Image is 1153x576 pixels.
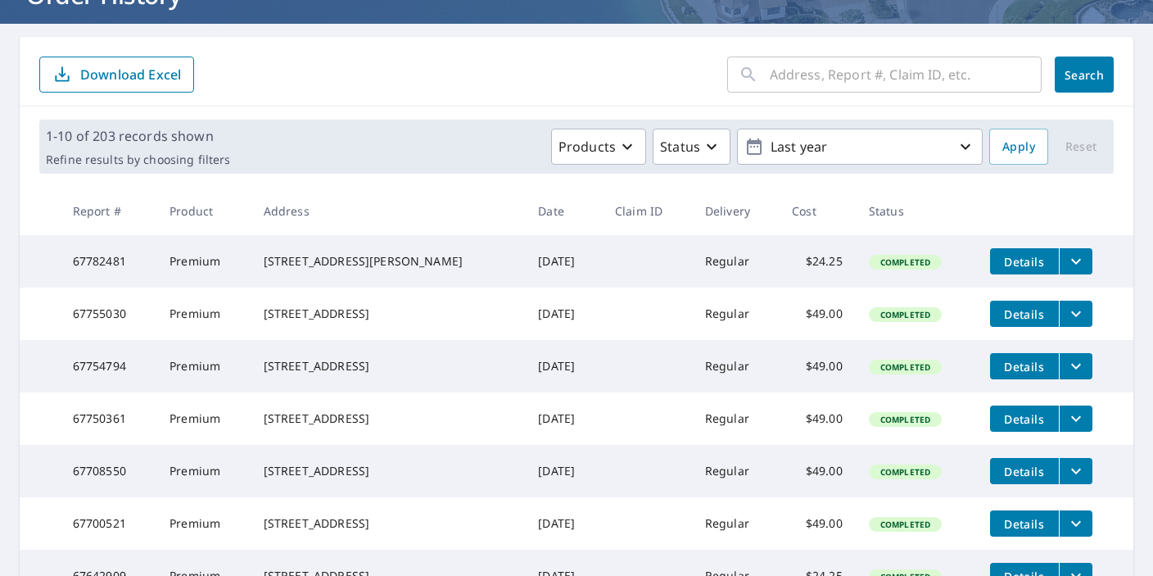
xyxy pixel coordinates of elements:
[990,458,1059,484] button: detailsBtn-67708550
[692,187,779,235] th: Delivery
[1000,254,1049,270] span: Details
[779,235,856,288] td: $24.25
[1000,464,1049,479] span: Details
[856,187,977,235] th: Status
[525,235,602,288] td: [DATE]
[1059,248,1092,274] button: filesDropdownBtn-67782481
[60,340,156,392] td: 67754794
[60,235,156,288] td: 67782481
[525,392,602,445] td: [DATE]
[990,406,1059,432] button: detailsBtn-67750361
[779,187,856,235] th: Cost
[39,57,194,93] button: Download Excel
[525,288,602,340] td: [DATE]
[156,288,251,340] td: Premium
[1059,301,1092,327] button: filesDropdownBtn-67755030
[764,133,956,161] p: Last year
[692,340,779,392] td: Regular
[60,288,156,340] td: 67755030
[46,152,230,167] p: Refine results by choosing filters
[80,66,181,84] p: Download Excel
[1068,67,1101,83] span: Search
[989,129,1048,165] button: Apply
[60,187,156,235] th: Report #
[1000,359,1049,374] span: Details
[692,497,779,550] td: Regular
[660,137,700,156] p: Status
[779,340,856,392] td: $49.00
[770,52,1042,98] input: Address, Report #, Claim ID, etc.
[653,129,730,165] button: Status
[264,358,513,374] div: [STREET_ADDRESS]
[1002,137,1035,157] span: Apply
[156,340,251,392] td: Premium
[525,497,602,550] td: [DATE]
[156,235,251,288] td: Premium
[1055,57,1114,93] button: Search
[1059,510,1092,537] button: filesDropdownBtn-67700521
[156,497,251,550] td: Premium
[264,410,513,427] div: [STREET_ADDRESS]
[264,515,513,532] div: [STREET_ADDRESS]
[1000,516,1049,532] span: Details
[46,126,230,146] p: 1-10 of 203 records shown
[1059,353,1092,379] button: filesDropdownBtn-67754794
[990,510,1059,537] button: detailsBtn-67700521
[692,445,779,497] td: Regular
[1059,458,1092,484] button: filesDropdownBtn-67708550
[737,129,983,165] button: Last year
[551,129,646,165] button: Products
[264,306,513,322] div: [STREET_ADDRESS]
[156,187,251,235] th: Product
[990,301,1059,327] button: detailsBtn-67755030
[1059,406,1092,432] button: filesDropdownBtn-67750361
[60,392,156,445] td: 67750361
[870,309,940,320] span: Completed
[525,445,602,497] td: [DATE]
[870,466,940,478] span: Completed
[156,392,251,445] td: Premium
[525,340,602,392] td: [DATE]
[779,497,856,550] td: $49.00
[870,361,940,373] span: Completed
[1000,306,1049,322] span: Details
[251,187,526,235] th: Address
[779,392,856,445] td: $49.00
[60,497,156,550] td: 67700521
[264,463,513,479] div: [STREET_ADDRESS]
[525,187,602,235] th: Date
[990,353,1059,379] button: detailsBtn-67754794
[1000,411,1049,427] span: Details
[870,256,940,268] span: Completed
[779,445,856,497] td: $49.00
[990,248,1059,274] button: detailsBtn-67782481
[870,414,940,425] span: Completed
[156,445,251,497] td: Premium
[692,235,779,288] td: Regular
[264,253,513,270] div: [STREET_ADDRESS][PERSON_NAME]
[558,137,616,156] p: Products
[870,519,940,530] span: Completed
[779,288,856,340] td: $49.00
[60,445,156,497] td: 67708550
[692,392,779,445] td: Regular
[602,187,692,235] th: Claim ID
[692,288,779,340] td: Regular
